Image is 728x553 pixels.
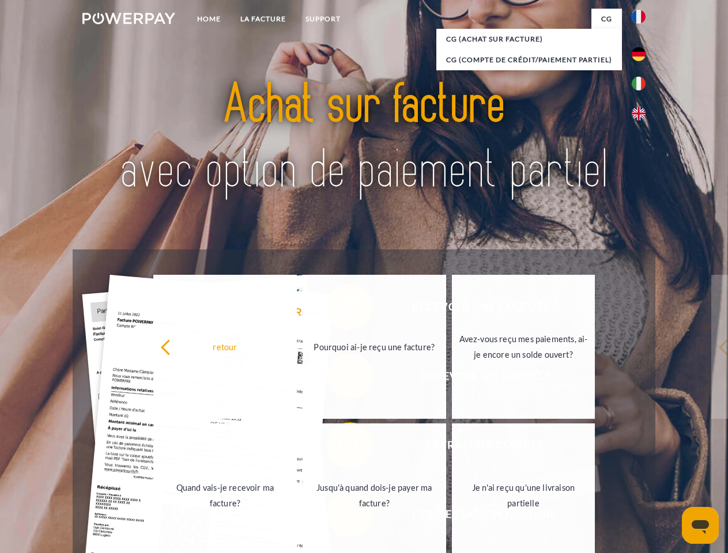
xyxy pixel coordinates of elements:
div: Jusqu'à quand dois-je payer ma facture? [310,480,439,511]
img: fr [632,10,646,24]
div: retour [160,339,290,354]
img: en [632,107,646,120]
img: it [632,77,646,90]
div: Pourquoi ai-je reçu une facture? [310,339,439,354]
a: Avez-vous reçu mes paiements, ai-je encore un solde ouvert? [452,275,595,419]
a: Support [296,9,350,29]
a: CG [591,9,622,29]
a: Home [187,9,231,29]
a: CG (Compte de crédit/paiement partiel) [436,50,622,70]
img: de [632,47,646,61]
div: Je n'ai reçu qu'une livraison partielle [459,480,589,511]
iframe: Bouton de lancement de la fenêtre de messagerie [682,507,719,544]
img: logo-powerpay-white.svg [82,13,175,24]
img: title-powerpay_fr.svg [110,55,618,221]
a: CG (achat sur facture) [436,29,622,50]
a: LA FACTURE [231,9,296,29]
div: Avez-vous reçu mes paiements, ai-je encore un solde ouvert? [459,331,589,362]
div: Quand vais-je recevoir ma facture? [160,480,290,511]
